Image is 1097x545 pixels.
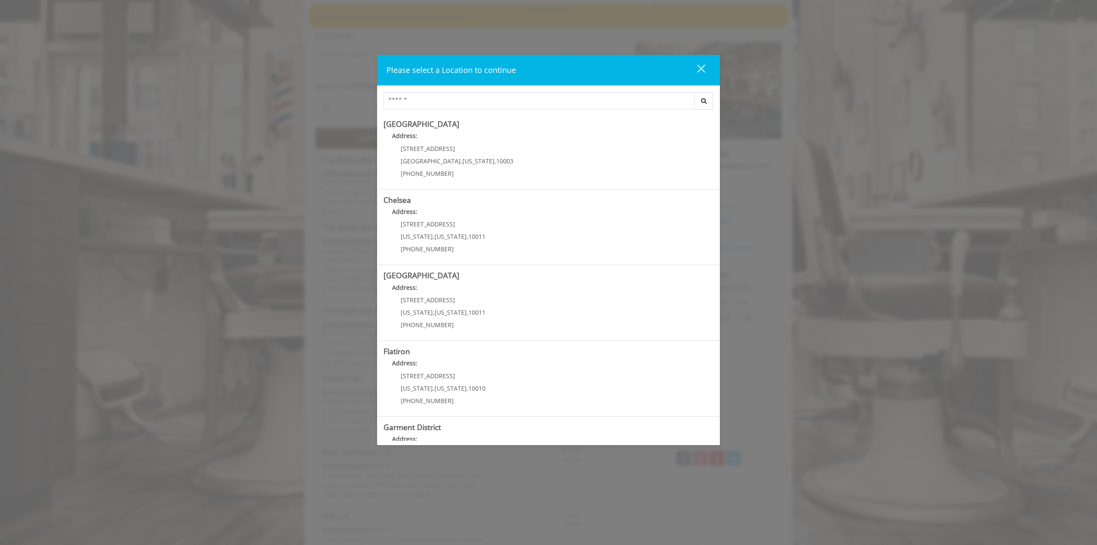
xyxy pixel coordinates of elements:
b: Address: [392,283,417,292]
span: [STREET_ADDRESS] [401,145,455,153]
span: [PHONE_NUMBER] [401,245,454,253]
span: [STREET_ADDRESS] [401,220,455,228]
b: Address: [392,132,417,140]
span: [US_STATE] [401,232,433,241]
span: 10003 [496,157,513,165]
span: , [433,232,435,241]
span: , [433,384,435,392]
span: , [467,384,468,392]
span: [US_STATE] [435,384,467,392]
b: Chelsea [384,195,411,205]
span: , [433,308,435,316]
span: [US_STATE] [401,308,433,316]
i: Search button [699,98,709,104]
span: [US_STATE] [435,308,467,316]
span: [STREET_ADDRESS] [401,296,455,304]
span: 10011 [468,232,486,241]
span: [STREET_ADDRESS] [401,372,455,380]
span: [PHONE_NUMBER] [401,321,454,329]
button: close dialog [681,61,710,79]
input: Search Center [384,92,695,109]
span: [GEOGRAPHIC_DATA] [401,157,461,165]
span: , [467,232,468,241]
span: [PHONE_NUMBER] [401,397,454,405]
b: Garment District [384,422,441,432]
span: , [461,157,462,165]
div: Center Select [384,92,713,114]
span: 10011 [468,308,486,316]
b: Flatiron [384,346,410,356]
span: , [467,308,468,316]
b: Address: [392,435,417,443]
span: [US_STATE] [435,232,467,241]
div: close dialog [687,64,704,77]
span: , [495,157,496,165]
span: Please select a Location to continue [387,65,516,75]
span: [PHONE_NUMBER] [401,169,454,178]
span: 10010 [468,384,486,392]
b: [GEOGRAPHIC_DATA] [384,119,459,129]
b: Address: [392,208,417,216]
span: [US_STATE] [462,157,495,165]
b: [GEOGRAPHIC_DATA] [384,270,459,280]
b: Address: [392,359,417,367]
span: [US_STATE] [401,384,433,392]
